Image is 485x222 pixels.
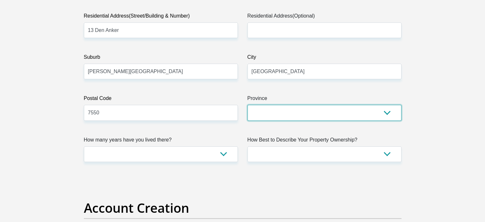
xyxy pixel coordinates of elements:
select: Please select a value [247,146,401,162]
label: How Best to Describe Your Property Ownership? [247,136,401,146]
input: City [247,64,401,79]
label: How many years have you lived there? [84,136,238,146]
label: Residential Address(Optional) [247,12,401,22]
input: Valid residential address [84,22,238,38]
select: Please select a value [84,146,238,162]
h2: Account Creation [84,200,401,216]
input: Postal Code [84,105,238,120]
label: Postal Code [84,95,238,105]
label: Province [247,95,401,105]
input: Address line 2 (Optional) [247,22,401,38]
label: Suburb [84,53,238,64]
label: Residential Address(Street/Building & Number) [84,12,238,22]
input: Suburb [84,64,238,79]
select: Please Select a Province [247,105,401,120]
label: City [247,53,401,64]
